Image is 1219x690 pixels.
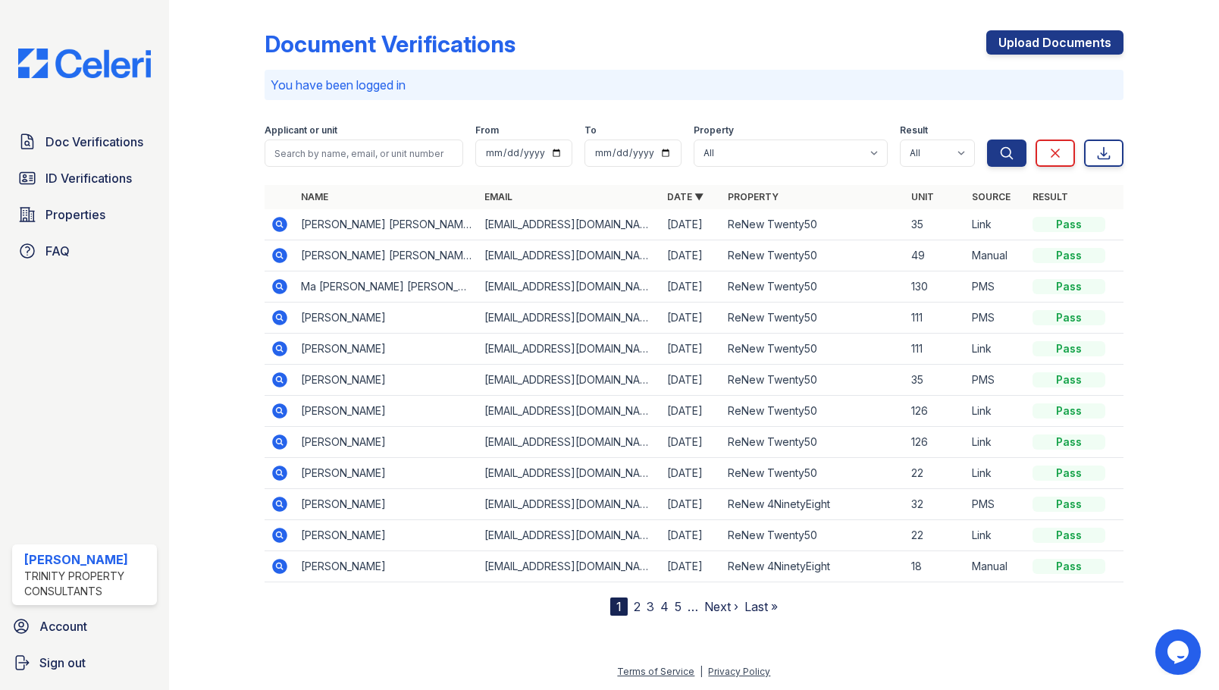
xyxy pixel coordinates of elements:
[905,551,966,582] td: 18
[966,209,1026,240] td: Link
[905,334,966,365] td: 111
[722,303,905,334] td: ReNew Twenty50
[6,611,163,641] a: Account
[661,303,722,334] td: [DATE]
[295,427,478,458] td: [PERSON_NAME]
[478,520,662,551] td: [EMAIL_ADDRESS][DOMAIN_NAME]
[744,599,778,614] a: Last »
[966,365,1026,396] td: PMS
[905,240,966,271] td: 49
[966,427,1026,458] td: Link
[905,458,966,489] td: 22
[45,169,132,187] span: ID Verifications
[295,365,478,396] td: [PERSON_NAME]
[39,617,87,635] span: Account
[39,654,86,672] span: Sign out
[617,666,694,677] a: Terms of Service
[478,240,662,271] td: [EMAIL_ADDRESS][DOMAIN_NAME]
[610,597,628,616] div: 1
[475,124,499,136] label: From
[478,334,662,365] td: [EMAIL_ADDRESS][DOMAIN_NAME]
[478,489,662,520] td: [EMAIL_ADDRESS][DOMAIN_NAME]
[6,648,163,678] a: Sign out
[966,551,1026,582] td: Manual
[295,303,478,334] td: [PERSON_NAME]
[271,76,1117,94] p: You have been logged in
[722,396,905,427] td: ReNew Twenty50
[722,271,905,303] td: ReNew Twenty50
[1033,403,1105,419] div: Pass
[661,520,722,551] td: [DATE]
[45,242,70,260] span: FAQ
[905,396,966,427] td: 126
[972,191,1011,202] a: Source
[1033,217,1105,232] div: Pass
[986,30,1123,55] a: Upload Documents
[1155,629,1204,675] iframe: chat widget
[295,271,478,303] td: Ma [PERSON_NAME] [PERSON_NAME]
[905,520,966,551] td: 22
[704,599,738,614] a: Next ›
[667,191,704,202] a: Date ▼
[694,124,734,136] label: Property
[661,489,722,520] td: [DATE]
[265,140,463,167] input: Search by name, email, or unit number
[295,396,478,427] td: [PERSON_NAME]
[478,458,662,489] td: [EMAIL_ADDRESS][DOMAIN_NAME]
[722,520,905,551] td: ReNew Twenty50
[484,191,512,202] a: Email
[1033,528,1105,543] div: Pass
[478,396,662,427] td: [EMAIL_ADDRESS][DOMAIN_NAME]
[905,489,966,520] td: 32
[6,49,163,78] img: CE_Logo_Blue-a8612792a0a2168367f1c8372b55b34899dd931a85d93a1a3d3e32e68fde9ad4.png
[722,427,905,458] td: ReNew Twenty50
[1033,559,1105,574] div: Pass
[722,458,905,489] td: ReNew Twenty50
[265,30,515,58] div: Document Verifications
[722,334,905,365] td: ReNew Twenty50
[966,458,1026,489] td: Link
[966,240,1026,271] td: Manual
[295,240,478,271] td: [PERSON_NAME] [PERSON_NAME]
[478,271,662,303] td: [EMAIL_ADDRESS][DOMAIN_NAME]
[45,133,143,151] span: Doc Verifications
[295,489,478,520] td: [PERSON_NAME]
[1033,279,1105,294] div: Pass
[905,365,966,396] td: 35
[1033,341,1105,356] div: Pass
[295,551,478,582] td: [PERSON_NAME]
[295,520,478,551] td: [PERSON_NAME]
[478,303,662,334] td: [EMAIL_ADDRESS][DOMAIN_NAME]
[647,599,654,614] a: 3
[661,458,722,489] td: [DATE]
[1033,310,1105,325] div: Pass
[24,569,151,599] div: Trinity Property Consultants
[905,271,966,303] td: 130
[905,427,966,458] td: 126
[295,458,478,489] td: [PERSON_NAME]
[1033,191,1068,202] a: Result
[45,205,105,224] span: Properties
[12,127,157,157] a: Doc Verifications
[1033,372,1105,387] div: Pass
[661,240,722,271] td: [DATE]
[265,124,337,136] label: Applicant or unit
[966,520,1026,551] td: Link
[295,209,478,240] td: [PERSON_NAME] [PERSON_NAME]
[661,271,722,303] td: [DATE]
[301,191,328,202] a: Name
[966,271,1026,303] td: PMS
[911,191,934,202] a: Unit
[12,236,157,266] a: FAQ
[634,599,641,614] a: 2
[1033,497,1105,512] div: Pass
[478,427,662,458] td: [EMAIL_ADDRESS][DOMAIN_NAME]
[660,599,669,614] a: 4
[661,427,722,458] td: [DATE]
[295,334,478,365] td: [PERSON_NAME]
[722,240,905,271] td: ReNew Twenty50
[966,396,1026,427] td: Link
[900,124,928,136] label: Result
[905,209,966,240] td: 35
[688,597,698,616] span: …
